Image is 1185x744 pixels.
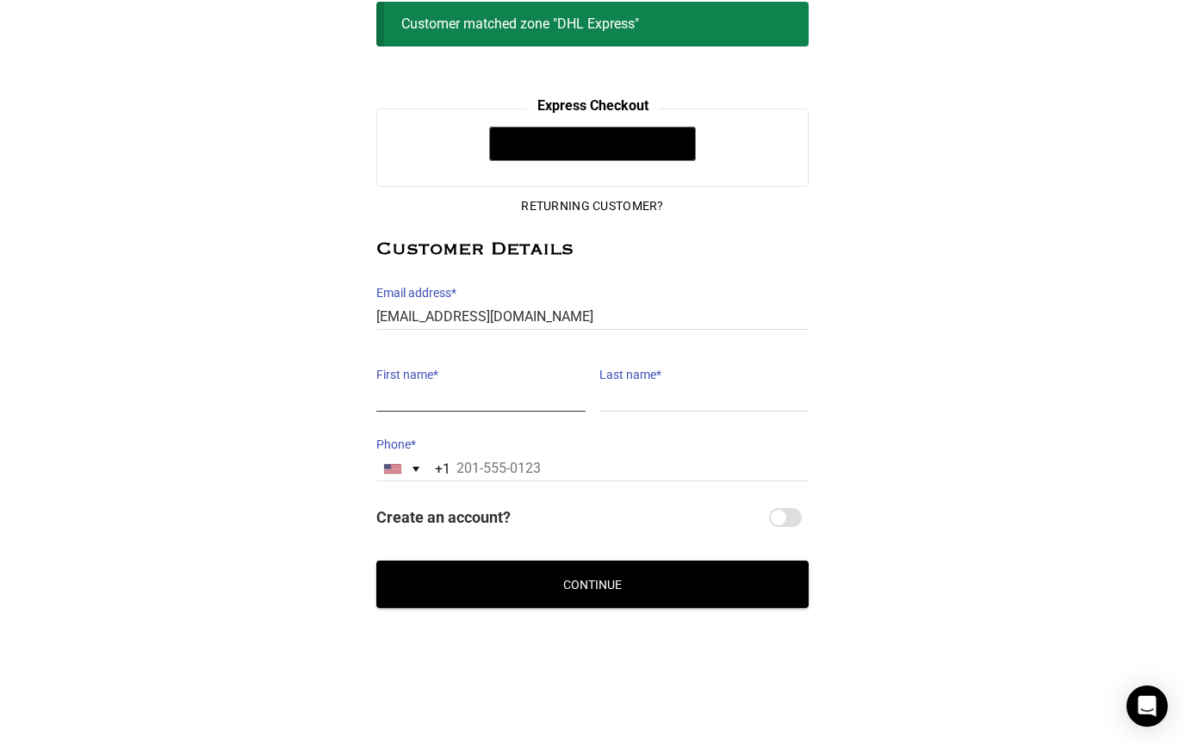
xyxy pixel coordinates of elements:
div: +1 [435,456,450,483]
button: Selected country [377,457,450,480]
input: 201-555-0123 [376,456,809,481]
button: Returning Customer? [507,187,677,225]
label: Email address [376,281,809,305]
button: Pay with GPay [489,127,696,161]
label: Last name [599,363,809,387]
span: Create an account? [376,502,766,533]
input: Create an account? [769,508,802,527]
div: Customer matched zone "DHL Express" [376,2,809,46]
label: First name [376,363,586,387]
button: Continue [376,561,809,608]
label: Phone [376,432,809,456]
div: Open Intercom Messenger [1126,685,1168,727]
h2: Customer Details [376,239,809,260]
